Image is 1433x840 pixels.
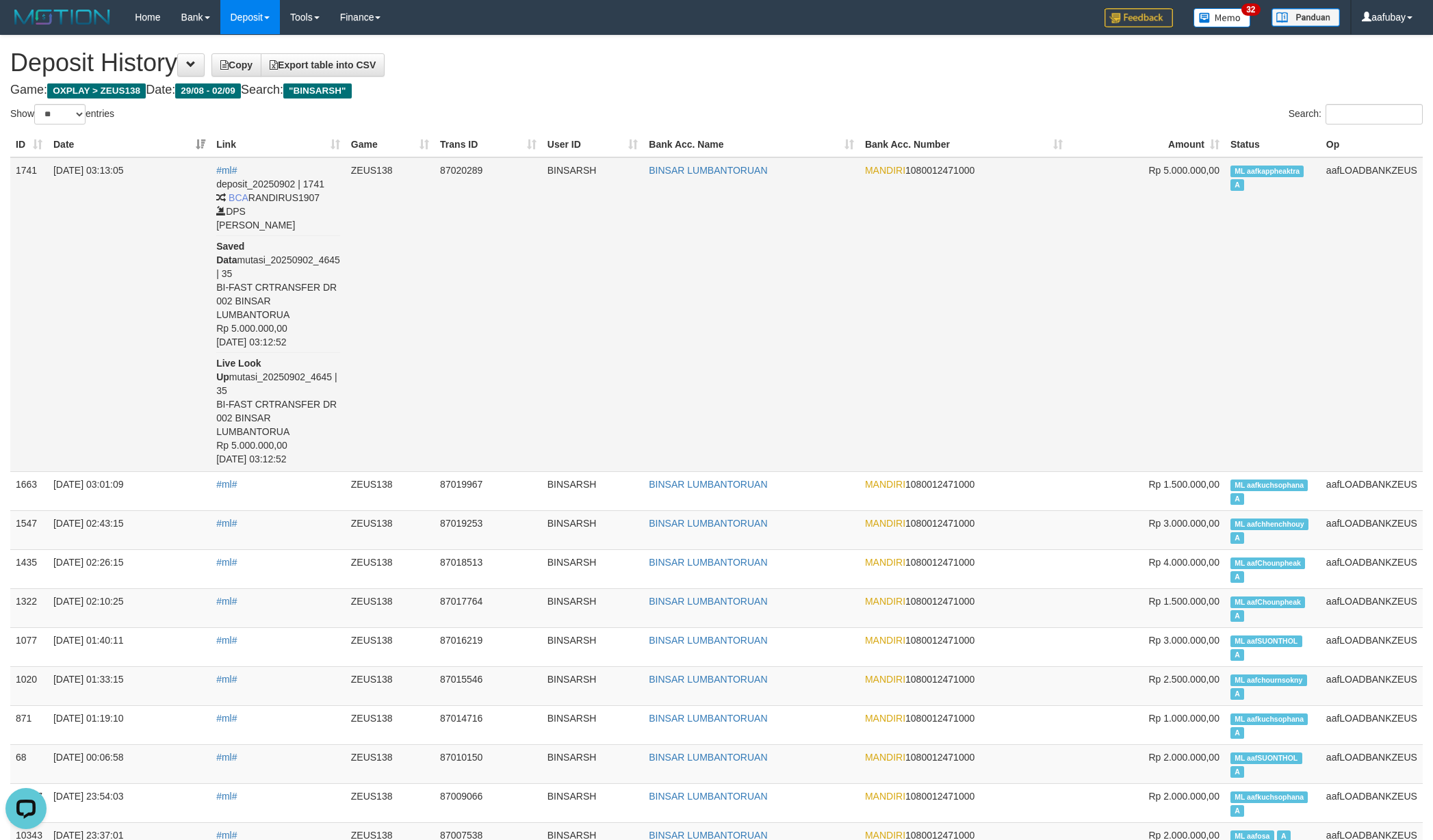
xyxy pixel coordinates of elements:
td: [DATE] 01:40:11 [48,627,211,666]
td: aafLOADBANKZEUS [1321,627,1423,666]
span: Approved [1230,179,1244,191]
td: 1080012471000 [860,510,1068,549]
a: BINSAR LUMBANTORUAN [649,596,767,607]
td: BINSARSH [542,588,644,627]
td: ZEUS138 [346,666,435,705]
a: #ml# [216,752,237,763]
span: MANDIRI [865,479,905,490]
td: aafLOADBANKZEUS [1321,549,1423,588]
span: Approved [1230,766,1244,778]
span: 32 [1241,3,1260,16]
span: MANDIRI [865,791,905,802]
a: #ml# [216,791,237,802]
span: Approved [1230,571,1244,583]
td: 1080012471000 [860,666,1068,705]
span: Manually Linked by aafChounpheak [1230,557,1305,569]
td: 1663 [10,471,48,510]
td: 1322 [10,588,48,627]
td: BINSARSH [542,705,644,744]
td: 87010150 [435,744,542,783]
td: 1547 [10,510,48,549]
td: ZEUS138 [346,471,435,510]
span: MANDIRI [865,165,905,176]
a: BINSAR LUMBANTORUAN [649,791,767,802]
button: Open LiveChat chat widget [5,5,47,47]
td: aafLOADBANKZEUS [1321,588,1423,627]
h1: Deposit History [10,49,1423,77]
td: [DATE] 01:19:10 [48,705,211,744]
span: Rp 4.000.000,00 [1148,557,1219,568]
span: Manually Linked by aafSUONTHOL [1230,752,1302,764]
td: BINSARSH [542,549,644,588]
span: Rp 3.000.000,00 [1148,518,1219,529]
span: Rp 2.500.000,00 [1148,674,1219,685]
td: BINSARSH [542,627,644,666]
span: Approved [1230,688,1244,700]
img: MOTION_logo.png [10,7,114,27]
th: Bank Acc. Name: activate to sort column ascending [643,132,860,157]
span: Manually Linked by aafSUONTHOL [1230,635,1302,647]
span: Manually Linked by aafchournsokny [1230,674,1307,686]
span: MANDIRI [865,713,905,724]
td: 87019253 [435,510,542,549]
label: Show entries [10,104,114,124]
td: BINSARSH [542,510,644,549]
a: BINSAR LUMBANTORUAN [649,479,767,490]
a: #ml# [216,713,237,724]
td: 87009066 [435,783,542,822]
a: BINSAR LUMBANTORUAN [649,713,767,724]
td: BINSARSH [542,471,644,510]
td: 1020 [10,666,48,705]
span: Export table into CSV [270,60,376,70]
td: ZEUS138 [346,744,435,783]
span: Manually Linked by aafkuchsophana [1230,480,1308,491]
td: 1080012471000 [860,705,1068,744]
a: BINSAR LUMBANTORUAN [649,674,767,685]
h4: Game: Date: Search: [10,83,1423,97]
a: #ml# [216,596,237,607]
td: aafLOADBANKZEUS [1321,471,1423,510]
a: BINSAR LUMBANTORUAN [649,752,767,763]
td: [DATE] 02:10:25 [48,588,211,627]
span: BCA [229,192,248,203]
td: 87016219 [435,627,542,666]
span: Approved [1230,727,1244,739]
td: 1077 [10,627,48,666]
span: 29/08 - 02/09 [175,83,241,99]
span: Approved [1230,493,1244,505]
td: 1080012471000 [860,627,1068,666]
th: User ID: activate to sort column ascending [542,132,644,157]
a: BINSAR LUMBANTORUAN [649,518,767,529]
a: #ml# [216,165,237,176]
th: Date: activate to sort column ascending [48,132,211,157]
span: MANDIRI [865,557,905,568]
td: aafLOADBANKZEUS [1321,744,1423,783]
td: aafLOADBANKZEUS [1321,666,1423,705]
td: BINSARSH [542,783,644,822]
span: Approved [1230,610,1244,622]
span: Manually Linked by aafkuchsophana [1230,713,1308,725]
span: Rp 1.000.000,00 [1148,713,1219,724]
a: #ml# [216,557,237,568]
span: Approved [1230,805,1244,817]
img: panduan.png [1271,8,1340,27]
td: [DATE] 03:13:05 [48,157,211,472]
div: deposit_20250902 | 1741 RANDIRUS1907 DPS [PERSON_NAME] mutasi_20250902_4645 | 35 BI-FAST CRTRANSF... [216,177,340,466]
b: Live Look Up [216,358,261,382]
a: #ml# [216,674,237,685]
a: BINSAR LUMBANTORUAN [649,635,767,646]
td: 68 [10,744,48,783]
a: Export table into CSV [261,53,385,77]
td: aafLOADBANKZEUS [1321,783,1423,822]
td: 87015546 [435,666,542,705]
td: 87018513 [435,549,542,588]
td: 1435 [10,549,48,588]
td: 1080012471000 [860,588,1068,627]
td: [DATE] 01:33:15 [48,666,211,705]
td: [DATE] 03:01:09 [48,471,211,510]
td: 1080012471000 [860,471,1068,510]
th: ID: activate to sort column ascending [10,132,48,157]
span: Manually Linked by aafchhenchhouy [1230,519,1308,530]
td: 87017764 [435,588,542,627]
span: Rp 1.500.000,00 [1148,596,1219,607]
